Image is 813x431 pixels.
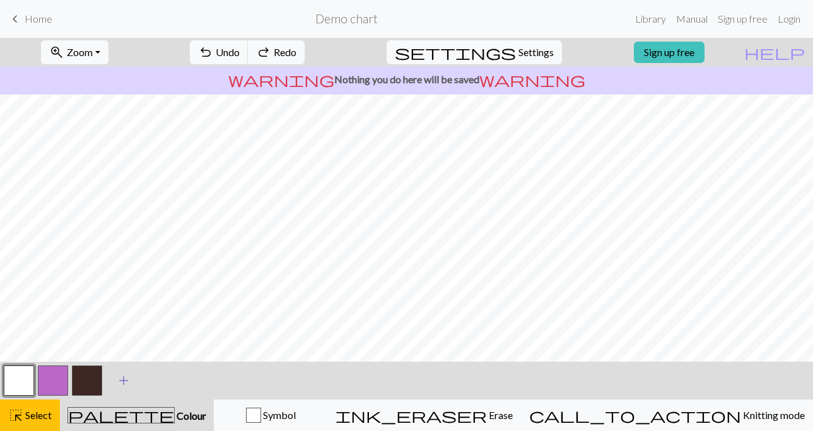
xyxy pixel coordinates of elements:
span: Home [25,13,52,25]
button: Symbol [214,399,327,431]
button: SettingsSettings [387,40,562,64]
a: Manual [671,6,713,32]
p: Nothing you do here will be saved [5,72,808,87]
span: zoom_in [49,43,64,61]
span: palette [68,406,174,424]
span: warning [479,71,585,88]
span: Colour [175,410,206,422]
button: Redo [248,40,305,64]
span: Knitting mode [741,409,805,421]
span: Symbol [261,409,296,421]
span: redo [256,43,271,61]
h2: Demo chart [315,11,378,26]
button: Undo [190,40,249,64]
a: Library [630,6,671,32]
a: Sign up free [713,6,773,32]
span: ink_eraser [336,406,487,424]
span: settings [395,43,516,61]
button: Knitting mode [521,399,813,431]
a: Home [8,8,52,30]
span: Undo [216,46,240,58]
a: Login [773,6,805,32]
span: keyboard_arrow_left [8,10,23,28]
span: warning [228,71,334,88]
i: Settings [395,45,516,60]
span: Zoom [67,46,93,58]
span: highlight_alt [8,406,23,424]
span: Erase [487,409,513,421]
button: Erase [327,399,521,431]
span: call_to_action [529,406,741,424]
span: Select [23,409,52,421]
span: undo [198,43,213,61]
a: Sign up free [634,42,705,63]
span: Redo [274,46,296,58]
button: Colour [60,399,214,431]
span: help [744,43,805,61]
span: Settings [518,45,554,60]
button: Zoom [41,40,108,64]
span: add [116,372,131,389]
